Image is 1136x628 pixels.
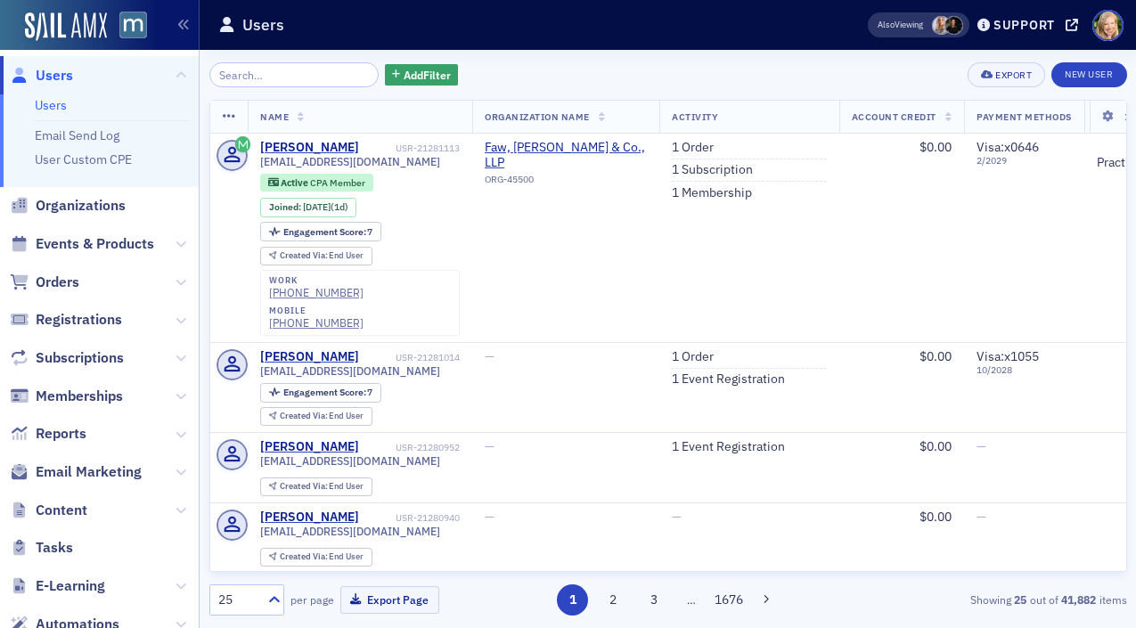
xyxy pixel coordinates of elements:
[672,185,752,201] a: 1 Membership
[404,67,451,83] span: Add Filter
[10,66,73,86] a: Users
[269,275,364,286] div: work
[280,251,364,261] div: End User
[310,176,365,189] span: CPA Member
[36,196,126,216] span: Organizations
[283,387,373,397] div: 7
[638,584,669,616] button: 3
[280,249,330,261] span: Created Via :
[977,155,1072,167] span: 2 / 2029
[672,162,753,178] a: 1 Subscription
[280,552,364,562] div: End User
[598,584,629,616] button: 2
[977,438,986,454] span: —
[260,140,359,156] a: [PERSON_NAME]
[919,438,952,454] span: $0.00
[1092,10,1124,41] span: Profile
[672,509,682,525] span: —
[260,525,440,538] span: [EMAIL_ADDRESS][DOMAIN_NAME]
[10,501,87,520] a: Content
[10,348,124,368] a: Subscriptions
[10,273,79,292] a: Orders
[260,439,359,455] a: [PERSON_NAME]
[363,352,461,363] div: USR-21281014
[119,12,147,39] img: SailAMX
[10,234,154,254] a: Events & Products
[280,412,364,421] div: End User
[280,551,330,562] span: Created Via :
[485,140,647,171] span: Faw, Casson & Co., LLP
[269,286,364,299] a: [PHONE_NUMBER]
[107,12,147,42] a: View Homepage
[260,454,440,468] span: [EMAIL_ADDRESS][DOMAIN_NAME]
[1011,591,1030,608] strong: 25
[557,584,588,616] button: 1
[36,273,79,292] span: Orders
[852,110,936,123] span: Account Credit
[269,306,364,316] div: mobile
[260,383,381,403] div: Engagement Score: 7
[260,110,289,123] span: Name
[35,97,67,113] a: Users
[36,424,86,444] span: Reports
[833,591,1126,608] div: Showing out of items
[260,349,359,365] a: [PERSON_NAME]
[36,348,124,368] span: Subscriptions
[363,442,461,453] div: USR-21280952
[269,316,364,330] div: [PHONE_NUMBER]
[283,227,373,237] div: 7
[283,386,368,398] span: Engagement Score :
[977,139,1039,155] span: Visa : x0646
[209,62,380,87] input: Search…
[36,310,122,330] span: Registrations
[36,234,154,254] span: Events & Products
[485,438,494,454] span: —
[303,201,348,213] div: (1d)
[1058,591,1099,608] strong: 41,882
[36,387,123,406] span: Memberships
[968,62,1045,87] button: Export
[10,538,73,558] a: Tasks
[10,196,126,216] a: Organizations
[340,586,439,614] button: Export Page
[932,16,951,35] span: Emily Trott
[672,110,718,123] span: Activity
[10,424,86,444] a: Reports
[280,482,364,492] div: End User
[977,364,1072,376] span: 10 / 2028
[672,371,785,387] a: 1 Event Registration
[944,16,963,35] span: Lauren McDonough
[25,12,107,41] img: SailAMX
[36,462,142,482] span: Email Marketing
[260,174,373,192] div: Active: Active: CPA Member
[485,110,590,123] span: Organization Name
[672,349,714,365] a: 1 Order
[260,155,440,168] span: [EMAIL_ADDRESS][DOMAIN_NAME]
[672,140,714,156] a: 1 Order
[385,64,458,86] button: AddFilter
[485,140,647,171] a: Faw, [PERSON_NAME] & Co., LLP
[36,576,105,596] span: E-Learning
[281,176,310,189] span: Active
[977,348,1039,364] span: Visa : x1055
[36,538,73,558] span: Tasks
[35,151,132,167] a: User Custom CPE
[1051,62,1126,87] a: New User
[919,139,952,155] span: $0.00
[878,19,923,31] span: Viewing
[919,348,952,364] span: $0.00
[10,310,122,330] a: Registrations
[10,462,142,482] a: Email Marketing
[260,198,356,217] div: Joined: 2025-08-21 00:00:00
[268,176,365,188] a: Active CPA Member
[260,477,372,496] div: Created Via: End User
[993,17,1055,33] div: Support
[260,510,359,526] a: [PERSON_NAME]
[919,509,952,525] span: $0.00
